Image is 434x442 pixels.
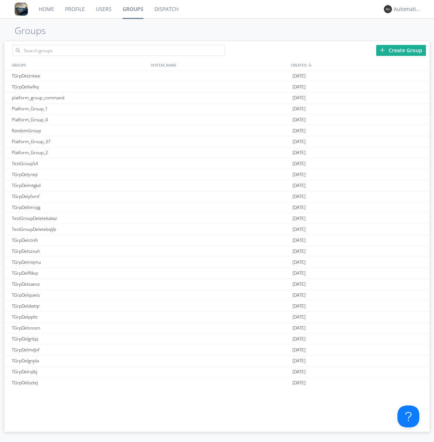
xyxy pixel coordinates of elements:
[10,366,149,377] div: TGrpDelrqlbj
[10,312,149,322] div: TGrpDelppltc
[10,235,149,245] div: TGrpDelctnlh
[10,334,149,344] div: TGrpDelgrbpj
[10,92,149,103] div: platform_group_command
[10,224,149,235] div: TestGroupDeletebqljb
[4,224,430,235] a: TestGroupDeletebqljb[DATE]
[4,180,430,191] a: TGrpDelmtgkd[DATE]
[292,92,306,103] span: [DATE]
[4,257,430,268] a: TGrpDelniqmu[DATE]
[292,366,306,377] span: [DATE]
[292,71,306,81] span: [DATE]
[10,377,149,388] div: TGrpDeloztej
[289,60,430,70] div: CREATED
[4,323,430,334] a: TGrpDelsnozn[DATE]
[10,213,149,224] div: TestGroupDeletekalwz
[4,202,430,213] a: TGrpDeltmrpg[DATE]
[292,180,306,191] span: [DATE]
[10,125,149,136] div: RandomGroup
[292,301,306,312] span: [DATE]
[292,279,306,290] span: [DATE]
[15,3,28,16] img: 8ff700cf5bab4eb8a436322861af2272
[292,312,306,323] span: [DATE]
[292,125,306,136] span: [DATE]
[292,114,306,125] span: [DATE]
[10,103,149,114] div: Platform_Group_1
[292,103,306,114] span: [DATE]
[10,147,149,158] div: Platform_Group_2
[292,268,306,279] span: [DATE]
[4,377,430,388] a: TGrpDeloztej[DATE]
[292,158,306,169] span: [DATE]
[10,344,149,355] div: TGrpDelmdjvf
[376,45,426,56] div: Create Group
[10,180,149,191] div: TGrpDelmtgkd
[10,290,149,300] div: TGrpDelquwis
[4,246,430,257] a: TGrpDelszxuh[DATE]
[292,191,306,202] span: [DATE]
[10,136,149,147] div: Platform_Group_37
[4,301,430,312] a: TGrpDeldwtqr[DATE]
[4,235,430,246] a: TGrpDelctnlh[DATE]
[4,71,430,81] a: TGrpDelzntwe[DATE]
[4,312,430,323] a: TGrpDelppltc[DATE]
[10,355,149,366] div: TGrpDelgnjda
[10,60,147,70] div: GROUPS
[397,405,419,427] iframe: Toggle Customer Support
[292,81,306,92] span: [DATE]
[384,5,392,13] img: 373638.png
[10,323,149,333] div: TGrpDelsnozn
[149,60,289,70] div: SYSTEM_NAME
[10,114,149,125] div: Platform_Group_4
[4,279,430,290] a: TGrpDelzaeoz[DATE]
[4,355,430,366] a: TGrpDelgnjda[DATE]
[292,334,306,344] span: [DATE]
[4,169,430,180] a: TGrpDelyniqi[DATE]
[292,213,306,224] span: [DATE]
[4,125,430,136] a: RandomGroup[DATE]
[15,26,434,36] h1: Groups
[292,202,306,213] span: [DATE]
[4,366,430,377] a: TGrpDelrqlbj[DATE]
[10,202,149,213] div: TGrpDeltmrpg
[4,103,430,114] a: Platform_Group_1[DATE]
[10,81,149,92] div: TGrpDellwfkq
[10,71,149,81] div: TGrpDelzntwe
[292,224,306,235] span: [DATE]
[292,147,306,158] span: [DATE]
[292,377,306,388] span: [DATE]
[4,114,430,125] a: Platform_Group_4[DATE]
[292,257,306,268] span: [DATE]
[292,246,306,257] span: [DATE]
[394,5,421,13] div: Automation+0004
[292,290,306,301] span: [DATE]
[4,92,430,103] a: platform_group_command[DATE]
[292,323,306,334] span: [DATE]
[4,81,430,92] a: TGrpDellwfkq[DATE]
[4,290,430,301] a: TGrpDelquwis[DATE]
[4,268,430,279] a: TGrpDelffdvp[DATE]
[10,246,149,256] div: TGrpDelszxuh
[292,136,306,147] span: [DATE]
[10,158,149,169] div: TestGroup54
[4,191,430,202] a: TGrpDelyfxmf[DATE]
[10,268,149,278] div: TGrpDelffdvp
[4,158,430,169] a: TestGroup54[DATE]
[4,344,430,355] a: TGrpDelmdjvf[DATE]
[12,45,225,56] input: Search groups
[380,47,385,53] img: plus.svg
[4,147,430,158] a: Platform_Group_2[DATE]
[4,334,430,344] a: TGrpDelgrbpj[DATE]
[292,355,306,366] span: [DATE]
[10,301,149,311] div: TGrpDeldwtqr
[10,257,149,267] div: TGrpDelniqmu
[292,169,306,180] span: [DATE]
[4,136,430,147] a: Platform_Group_37[DATE]
[292,344,306,355] span: [DATE]
[10,191,149,202] div: TGrpDelyfxmf
[292,235,306,246] span: [DATE]
[4,213,430,224] a: TestGroupDeletekalwz[DATE]
[10,279,149,289] div: TGrpDelzaeoz
[10,169,149,180] div: TGrpDelyniqi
